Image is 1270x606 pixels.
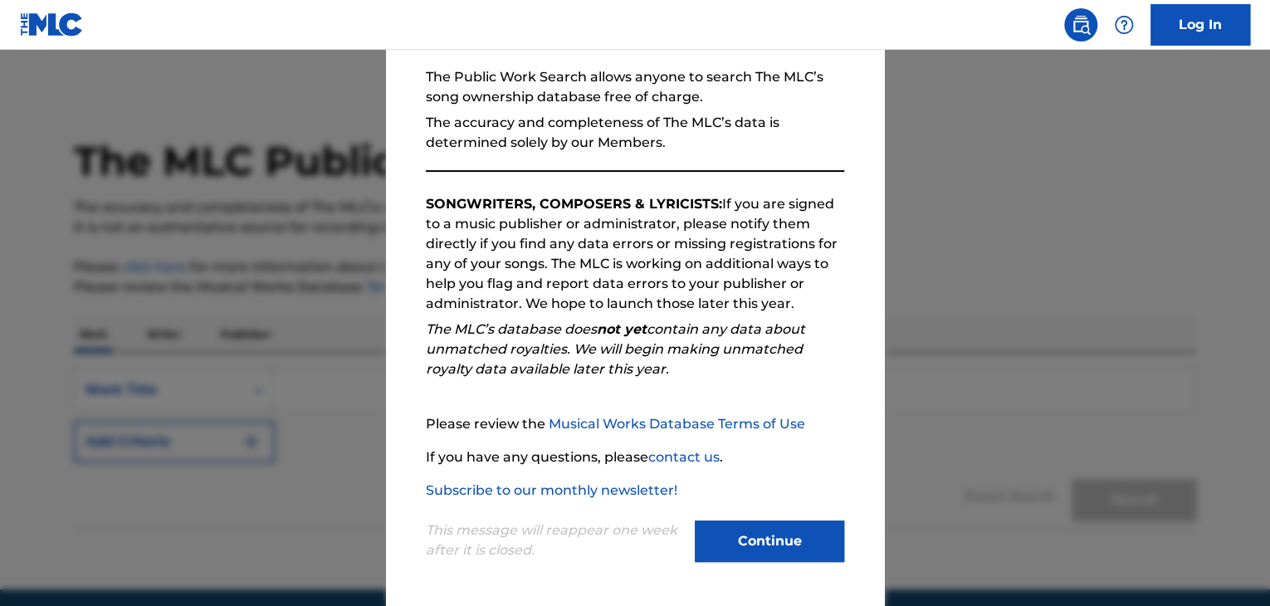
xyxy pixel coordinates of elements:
[426,194,844,314] p: If you are signed to a music publisher or administrator, please notify them directly if you find ...
[426,414,844,434] p: Please review the
[20,12,84,37] img: MLC Logo
[426,67,844,107] p: The Public Work Search allows anyone to search The MLC’s song ownership database free of charge.
[1187,526,1270,606] iframe: Chat Widget
[426,113,844,153] p: The accuracy and completeness of The MLC’s data is determined solely by our Members.
[1071,15,1091,35] img: search
[549,416,805,432] a: Musical Works Database Terms of Use
[1107,8,1141,42] div: Help
[426,520,685,560] p: This message will reappear one week after it is closed.
[695,520,844,562] button: Continue
[426,196,722,212] strong: SONGWRITERS, COMPOSERS & LYRICISTS:
[597,321,647,337] strong: not yet
[426,321,805,377] em: The MLC’s database does contain any data about unmatched royalties. We will begin making unmatche...
[426,482,677,498] a: Subscribe to our monthly newsletter!
[1064,8,1097,42] a: Public Search
[1114,15,1134,35] img: help
[426,447,844,467] p: If you have any questions, please .
[648,449,720,465] a: contact us
[1150,4,1250,46] a: Log In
